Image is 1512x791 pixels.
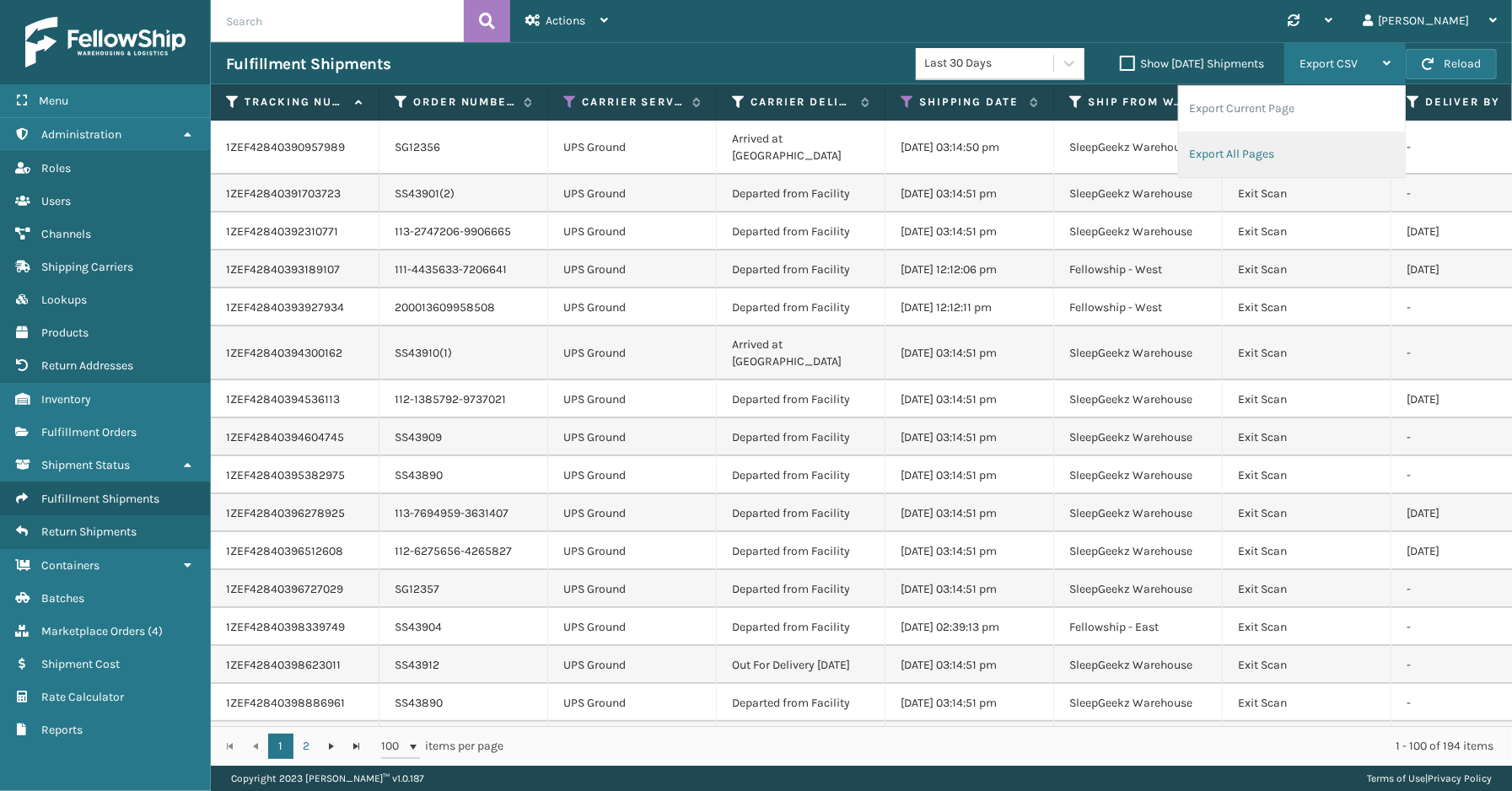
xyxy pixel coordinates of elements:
[717,456,885,494] td: Departed from Facility
[148,624,163,638] span: ( 4 )
[717,380,885,418] td: Departed from Facility
[1223,380,1391,418] td: Exit Scan
[1223,646,1391,684] td: Exit Scan
[1179,132,1405,177] li: Export All Pages
[885,684,1054,722] td: [DATE] 03:14:51 pm
[211,456,379,494] td: 1ZEF42840395382975
[381,734,504,759] span: items per page
[226,54,391,74] h3: Fulfillment Shipments
[548,326,717,380] td: UPS Ground
[1223,570,1391,608] td: Exit Scan
[395,658,439,672] a: SS43912
[885,646,1054,684] td: [DATE] 03:14:51 pm
[1054,380,1223,418] td: SleepGeekz Warehouse
[41,161,71,175] span: Roles
[885,722,1054,760] td: [DATE] 03:14:51 pm
[885,570,1054,608] td: [DATE] 03:14:51 pm
[548,570,717,608] td: UPS Ground
[41,227,91,241] span: Channels
[395,582,439,596] a: SG12357
[1223,494,1391,532] td: Exit Scan
[211,532,379,570] td: 1ZEF42840396512608
[395,224,511,239] a: 113-2747206-9906665
[1223,684,1391,722] td: Exit Scan
[1223,418,1391,456] td: Exit Scan
[885,250,1054,288] td: [DATE] 12:12:06 pm
[919,94,1021,110] label: Shipping Date
[1054,418,1223,456] td: SleepGeekz Warehouse
[717,326,885,380] td: Arrived at [GEOGRAPHIC_DATA]
[211,570,379,608] td: 1ZEF42840396727029
[395,506,508,520] a: 113-7694959-3631407
[1054,684,1223,722] td: SleepGeekz Warehouse
[41,525,137,539] span: Return Shipments
[1054,494,1223,532] td: SleepGeekz Warehouse
[1054,532,1223,570] td: SleepGeekz Warehouse
[293,734,319,759] a: 2
[211,418,379,456] td: 1ZEF42840394604745
[582,94,684,110] label: Carrier Service
[1088,94,1190,110] label: Ship from warehouse
[211,288,379,326] td: 1ZEF42840393927934
[1054,326,1223,380] td: SleepGeekz Warehouse
[1223,213,1391,250] td: Exit Scan
[41,591,84,605] span: Batches
[41,458,130,472] span: Shipment Status
[1054,288,1223,326] td: Fellowship - West
[1054,213,1223,250] td: SleepGeekz Warehouse
[1054,456,1223,494] td: SleepGeekz Warehouse
[885,380,1054,418] td: [DATE] 03:14:51 pm
[717,494,885,532] td: Departed from Facility
[717,570,885,608] td: Departed from Facility
[1223,326,1391,380] td: Exit Scan
[885,456,1054,494] td: [DATE] 03:14:51 pm
[885,494,1054,532] td: [DATE] 03:14:51 pm
[41,690,124,704] span: Rate Calculator
[548,646,717,684] td: UPS Ground
[1054,250,1223,288] td: Fellowship - West
[885,175,1054,213] td: [DATE] 03:14:51 pm
[395,620,442,634] a: SS43904
[1406,49,1497,79] button: Reload
[41,358,133,373] span: Return Addresses
[325,740,338,753] span: Go to the next page
[548,288,717,326] td: UPS Ground
[413,94,515,110] label: Order Number
[717,532,885,570] td: Departed from Facility
[211,121,379,175] td: 1ZEF42840390957989
[211,684,379,722] td: 1ZEF42840398886961
[41,127,121,142] span: Administration
[1367,772,1425,784] a: Terms of Use
[41,260,133,274] span: Shipping Carriers
[41,624,145,638] span: Marketplace Orders
[344,734,369,759] a: Go to the last page
[211,646,379,684] td: 1ZEF42840398623011
[885,213,1054,250] td: [DATE] 03:14:51 pm
[1054,646,1223,684] td: SleepGeekz Warehouse
[717,288,885,326] td: Departed from Facility
[1428,772,1492,784] a: Privacy Policy
[1223,288,1391,326] td: Exit Scan
[1223,532,1391,570] td: Exit Scan
[548,456,717,494] td: UPS Ground
[717,250,885,288] td: Departed from Facility
[395,544,512,558] a: 112-6275656-4265827
[211,250,379,288] td: 1ZEF42840393189107
[548,380,717,418] td: UPS Ground
[548,418,717,456] td: UPS Ground
[41,723,83,737] span: Reports
[1179,86,1405,132] li: Export Current Page
[211,380,379,418] td: 1ZEF42840394536113
[1120,56,1264,71] label: Show [DATE] Shipments
[25,17,186,67] img: logo
[395,262,507,277] a: 111-4435633-7206641
[41,492,159,506] span: Fulfillment Shipments
[885,608,1054,646] td: [DATE] 02:39:13 pm
[717,175,885,213] td: Departed from Facility
[717,608,885,646] td: Departed from Facility
[717,646,885,684] td: Out For Delivery [DATE]
[717,121,885,175] td: Arrived at [GEOGRAPHIC_DATA]
[528,738,1493,755] div: 1 - 100 of 194 items
[885,288,1054,326] td: [DATE] 12:12:11 pm
[548,250,717,288] td: UPS Ground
